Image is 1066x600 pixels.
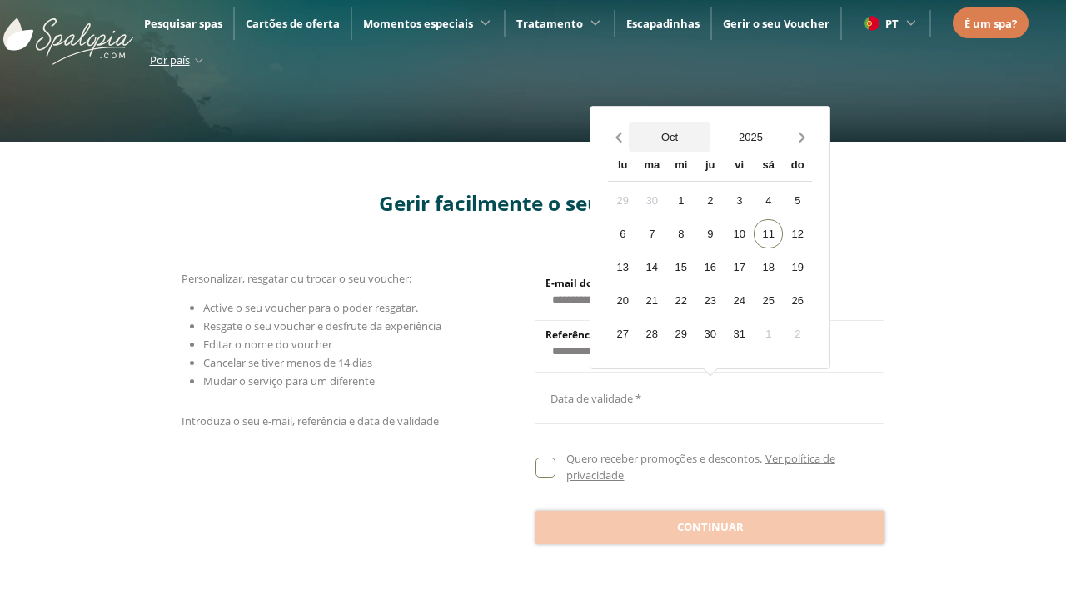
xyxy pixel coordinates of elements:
div: 11 [754,219,783,248]
div: Calendar days [608,186,812,348]
span: Active o seu voucher para o poder resgatar. [203,300,418,315]
span: Personalizar, resgatar ou trocar o seu voucher: [182,271,411,286]
div: Calendar wrapper [608,152,812,348]
span: Gerir facilmente o seu voucher [379,189,688,217]
div: 21 [637,286,666,315]
span: Introduza o seu e-mail, referência e data de validade [182,413,439,428]
div: 30 [695,319,725,348]
div: 1 [754,319,783,348]
div: 19 [783,252,812,282]
div: 16 [695,252,725,282]
div: 2 [695,186,725,215]
span: Quero receber promoções e descontos. [566,451,762,466]
a: É um spa? [964,14,1017,32]
div: 26 [783,286,812,315]
span: Por país [150,52,190,67]
span: Cancelar se tiver menos de 14 dias [203,355,372,370]
div: 29 [666,319,695,348]
div: 23 [695,286,725,315]
div: 20 [608,286,637,315]
div: 29 [608,186,637,215]
div: vi [725,152,754,181]
div: 25 [754,286,783,315]
span: Continuar [677,519,744,536]
div: 2 [783,319,812,348]
div: lu [608,152,637,181]
div: mi [666,152,695,181]
div: do [783,152,812,181]
div: 22 [666,286,695,315]
div: 1 [666,186,695,215]
div: 31 [725,319,754,348]
a: Gerir o seu Voucher [723,16,829,31]
div: 6 [608,219,637,248]
div: 28 [637,319,666,348]
button: Open months overlay [629,122,710,152]
div: 27 [608,319,637,348]
div: 18 [754,252,783,282]
div: ma [637,152,666,181]
div: 4 [754,186,783,215]
div: 3 [725,186,754,215]
div: ju [695,152,725,181]
a: Ver política de privacidade [566,451,834,482]
div: 7 [637,219,666,248]
div: 12 [783,219,812,248]
button: Continuar [535,511,884,544]
span: Mudar o serviço para um diferente [203,373,375,388]
span: Editar o nome do voucher [203,337,332,352]
div: 15 [666,252,695,282]
button: Previous month [608,122,629,152]
a: Escapadinhas [626,16,700,31]
div: 30 [637,186,666,215]
a: Cartões de oferta [246,16,340,31]
div: 13 [608,252,637,282]
div: 9 [695,219,725,248]
button: Open years overlay [710,122,792,152]
div: 17 [725,252,754,282]
img: ImgLogoSpalopia.BvClDcEz.svg [3,2,133,65]
span: Resgate o seu voucher e desfrute da experiência [203,318,441,333]
div: 8 [666,219,695,248]
div: 14 [637,252,666,282]
button: Next month [791,122,812,152]
div: 5 [783,186,812,215]
span: É um spa? [964,16,1017,31]
div: sá [754,152,783,181]
div: 24 [725,286,754,315]
a: Pesquisar spas [144,16,222,31]
div: 10 [725,219,754,248]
